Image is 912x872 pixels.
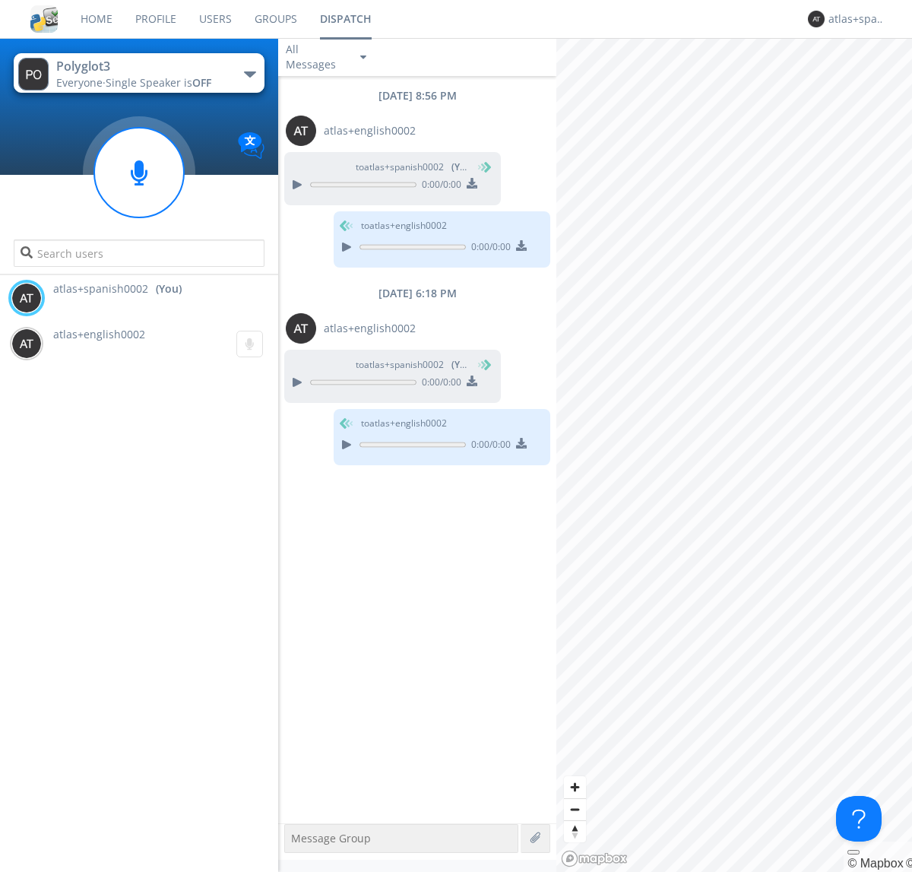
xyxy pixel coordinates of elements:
span: 0:00 / 0:00 [466,240,511,257]
span: atlas+english0002 [324,321,416,336]
div: Everyone · [56,75,227,90]
button: Zoom in [564,776,586,798]
img: 373638.png [286,116,316,146]
button: Zoom out [564,798,586,820]
span: to atlas+spanish0002 [356,358,470,372]
img: download media button [516,438,527,449]
span: (You) [451,358,474,371]
div: (You) [156,281,182,296]
span: Single Speaker is [106,75,211,90]
span: atlas+spanish0002 [53,281,148,296]
span: to atlas+spanish0002 [356,160,470,174]
span: 0:00 / 0:00 [466,438,511,455]
a: Mapbox [847,857,903,870]
span: 0:00 / 0:00 [416,376,461,392]
div: Polyglot3 [56,58,227,75]
img: download media button [467,376,477,386]
img: 373638.png [18,58,49,90]
img: cddb5a64eb264b2086981ab96f4c1ba7 [30,5,58,33]
img: 373638.png [11,283,42,313]
button: Reset bearing to north [564,820,586,842]
span: atlas+english0002 [53,327,145,341]
div: atlas+spanish0002 [828,11,885,27]
img: Translation enabled [238,132,264,159]
a: Mapbox logo [561,850,628,867]
img: caret-down-sm.svg [360,55,366,59]
div: [DATE] 8:56 PM [278,88,556,103]
img: 373638.png [286,313,316,344]
span: to atlas+english0002 [361,417,447,430]
span: to atlas+english0002 [361,219,447,233]
iframe: Toggle Customer Support [836,796,882,842]
span: Reset bearing to north [564,821,586,842]
span: atlas+english0002 [324,123,416,138]
div: [DATE] 6:18 PM [278,286,556,301]
img: 373638.png [11,328,42,359]
div: All Messages [286,42,347,72]
button: Polyglot3Everyone·Single Speaker isOFF [14,53,264,93]
span: 0:00 / 0:00 [416,178,461,195]
img: download media button [467,178,477,189]
img: 373638.png [808,11,825,27]
span: (You) [451,160,474,173]
button: Toggle attribution [847,850,860,855]
input: Search users [14,239,264,267]
span: Zoom out [564,799,586,820]
span: OFF [192,75,211,90]
img: download media button [516,240,527,251]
